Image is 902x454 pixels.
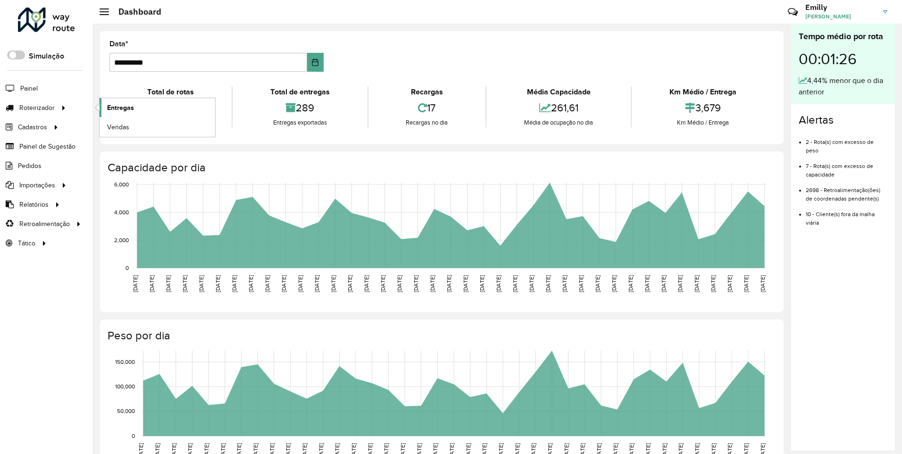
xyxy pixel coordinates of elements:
[363,275,369,292] text: [DATE]
[117,408,135,414] text: 50,000
[512,275,518,292] text: [DATE]
[805,3,876,12] h3: Emilly
[19,219,70,229] span: Retroalimentação
[19,142,75,151] span: Painel de Sugestão
[371,98,484,118] div: 17
[235,118,365,127] div: Entregas exportadas
[109,7,161,17] h2: Dashboard
[446,275,452,292] text: [DATE]
[115,383,135,389] text: 100,000
[805,12,876,21] span: [PERSON_NAME]
[644,275,650,292] text: [DATE]
[799,75,887,98] div: 4,44% menor que o dia anterior
[231,275,237,292] text: [DATE]
[108,161,774,175] h4: Capacidade por dia
[107,122,129,132] span: Vendas
[330,275,336,292] text: [DATE]
[29,50,64,62] label: Simulação
[489,86,628,98] div: Média Capacidade
[371,86,484,98] div: Recargas
[495,275,501,292] text: [DATE]
[149,275,155,292] text: [DATE]
[107,103,134,113] span: Entregas
[297,275,303,292] text: [DATE]
[371,118,484,127] div: Recargas no dia
[281,275,287,292] text: [DATE]
[806,203,887,227] li: 10 - Cliente(s) fora da malha viária
[462,275,468,292] text: [DATE]
[660,275,667,292] text: [DATE]
[799,43,887,75] div: 00:01:26
[182,275,188,292] text: [DATE]
[396,275,402,292] text: [DATE]
[114,181,129,187] text: 6,000
[20,84,38,93] span: Painel
[561,275,568,292] text: [DATE]
[115,359,135,365] text: 150,000
[677,275,683,292] text: [DATE]
[489,98,628,118] div: 261,61
[112,86,229,98] div: Total de rotas
[235,98,365,118] div: 289
[783,2,803,22] a: Contato Rápido
[806,179,887,203] li: 2698 - Retroalimentação(ões) de coordenadas pendente(s)
[806,131,887,155] li: 2 - Rota(s) com excesso de peso
[18,122,47,132] span: Cadastros
[198,275,204,292] text: [DATE]
[248,275,254,292] text: [DATE]
[314,275,320,292] text: [DATE]
[215,275,221,292] text: [DATE]
[19,103,55,113] span: Roteirizador
[100,98,215,117] a: Entregas
[634,86,772,98] div: Km Médio / Entrega
[545,275,551,292] text: [DATE]
[380,275,386,292] text: [DATE]
[109,38,128,50] label: Data
[489,118,628,127] div: Média de ocupação no dia
[578,275,584,292] text: [DATE]
[429,275,435,292] text: [DATE]
[19,180,55,190] span: Importações
[114,209,129,215] text: 4,000
[627,275,634,292] text: [DATE]
[125,265,129,271] text: 0
[132,433,135,439] text: 0
[347,275,353,292] text: [DATE]
[235,86,365,98] div: Total de entregas
[611,275,617,292] text: [DATE]
[760,275,766,292] text: [DATE]
[18,161,42,171] span: Pedidos
[806,155,887,179] li: 7 - Rota(s) com excesso de capacidade
[594,275,601,292] text: [DATE]
[132,275,138,292] text: [DATE]
[100,118,215,136] a: Vendas
[799,30,887,43] div: Tempo médio por rota
[413,275,419,292] text: [DATE]
[165,275,171,292] text: [DATE]
[18,238,35,248] span: Tático
[19,200,49,210] span: Relatórios
[693,275,700,292] text: [DATE]
[264,275,270,292] text: [DATE]
[307,53,324,72] button: Choose Date
[710,275,716,292] text: [DATE]
[634,118,772,127] div: Km Médio / Entrega
[634,98,772,118] div: 3,679
[108,329,774,343] h4: Peso por dia
[727,275,733,292] text: [DATE]
[479,275,485,292] text: [DATE]
[114,237,129,243] text: 2,000
[799,113,887,127] h4: Alertas
[743,275,749,292] text: [DATE]
[528,275,535,292] text: [DATE]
